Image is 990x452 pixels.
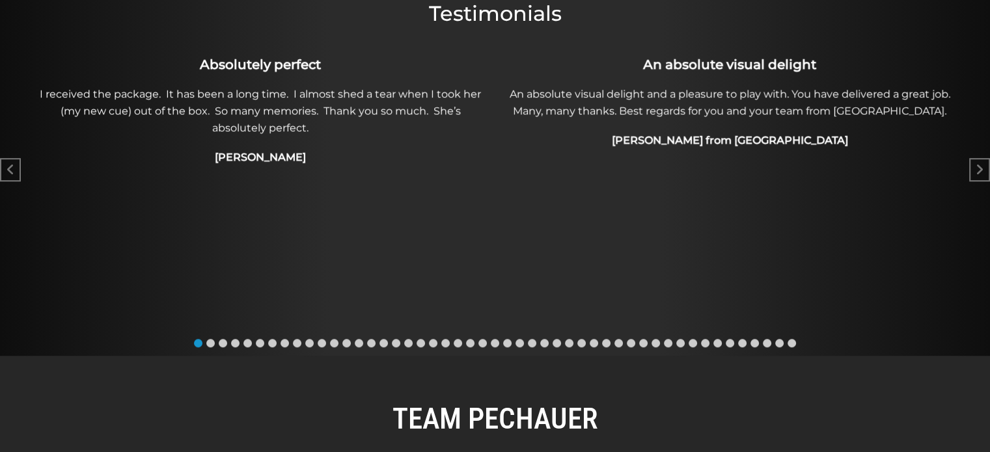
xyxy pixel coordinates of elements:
[502,86,957,120] p: An absolute visual delight and a pleasure to play with. You have delivered a great job. Many, man...
[33,54,489,171] div: 1 / 49
[502,133,957,148] h4: [PERSON_NAME] from [GEOGRAPHIC_DATA]
[502,54,958,154] div: 2 / 49
[502,55,957,74] h3: An absolute visual delight
[124,401,866,436] h2: TEAM PECHAUER
[33,86,488,137] p: I received the package. It has been a long time. I almost shed a tear when I took her (my new cue...
[33,150,488,165] h4: [PERSON_NAME]
[33,55,488,74] h3: Absolutely perfect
